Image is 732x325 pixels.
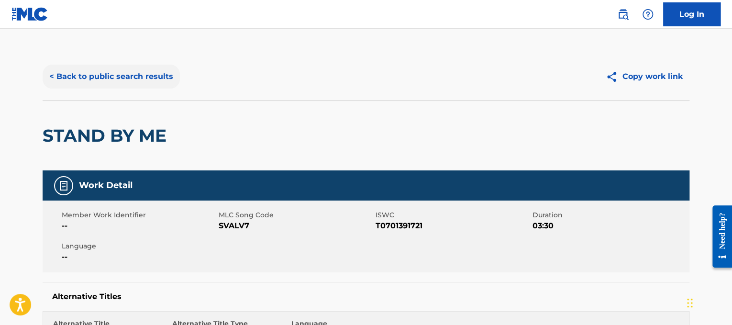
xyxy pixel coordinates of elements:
iframe: Resource Center [705,198,732,275]
span: T0701391721 [376,220,530,232]
span: Duration [532,210,687,220]
a: Log In [663,2,721,26]
span: 03:30 [532,220,687,232]
span: SVALV7 [219,220,373,232]
img: help [642,9,654,20]
span: Language [62,241,216,251]
div: Drag [687,289,693,317]
img: MLC Logo [11,7,48,21]
h2: STAND BY ME [43,125,171,146]
a: Public Search [613,5,632,24]
img: Work Detail [58,180,69,191]
div: Help [638,5,657,24]
img: Copy work link [606,71,622,83]
h5: Alternative Titles [52,292,680,302]
img: search [617,9,629,20]
span: -- [62,251,216,263]
button: < Back to public search results [43,65,180,89]
iframe: Chat Widget [684,279,732,325]
span: -- [62,220,216,232]
button: Copy work link [599,65,689,89]
span: MLC Song Code [219,210,373,220]
h5: Work Detail [79,180,133,191]
span: ISWC [376,210,530,220]
span: Member Work Identifier [62,210,216,220]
